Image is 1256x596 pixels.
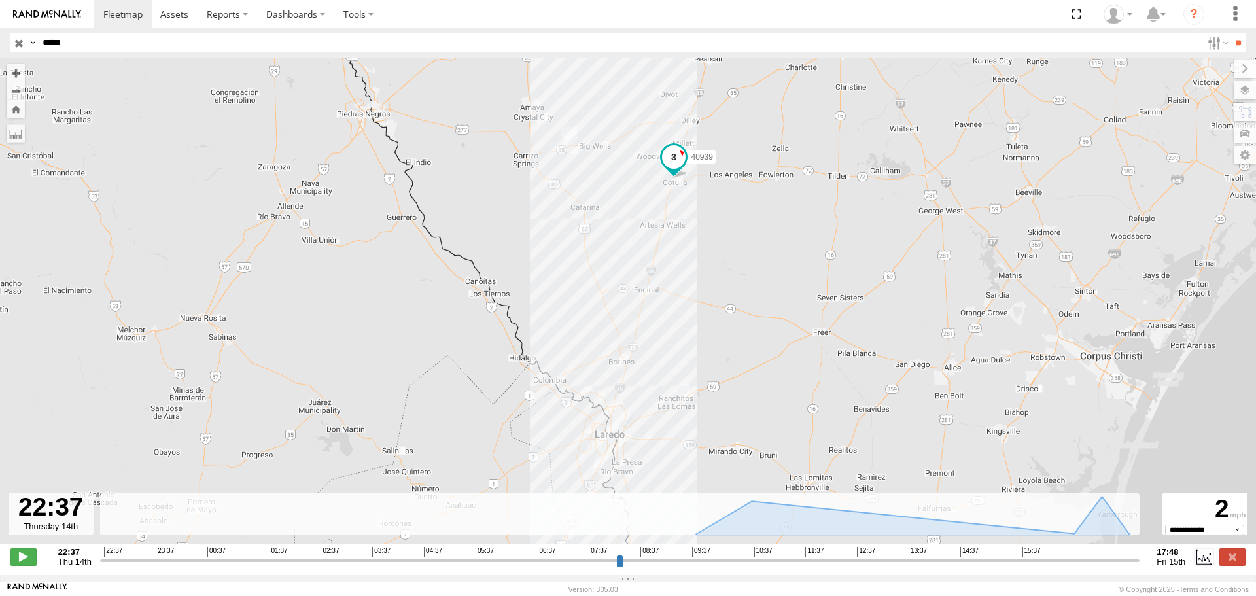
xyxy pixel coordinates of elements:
span: 23:37 [156,547,174,557]
button: Zoom in [7,64,25,82]
label: Search Query [27,33,38,52]
label: Measure [7,124,25,143]
a: Visit our Website [7,583,67,596]
strong: 22:37 [58,547,92,557]
span: 08:37 [640,547,659,557]
label: Map Settings [1234,146,1256,164]
span: 22:37 [104,547,122,557]
span: 07:37 [589,547,607,557]
img: rand-logo.svg [13,10,81,19]
span: 05:37 [476,547,494,557]
div: Version: 305.03 [568,586,618,593]
div: 2 [1164,495,1246,525]
button: Zoom Home [7,100,25,118]
button: Zoom out [7,82,25,100]
span: 01:37 [270,547,288,557]
span: 04:37 [424,547,442,557]
span: 13:37 [909,547,927,557]
span: 03:37 [372,547,391,557]
span: 06:37 [538,547,556,557]
span: 14:37 [960,547,979,557]
i: ? [1183,4,1204,25]
label: Search Filter Options [1202,33,1230,52]
label: Close [1219,548,1246,565]
div: © Copyright 2025 - [1119,586,1249,593]
span: 40939 [691,152,712,162]
span: Thu 14th Aug 2025 [58,557,92,567]
span: 09:37 [692,547,710,557]
div: Caseta Laredo TX [1099,5,1137,24]
span: 12:37 [857,547,875,557]
span: 00:37 [207,547,226,557]
span: 11:37 [805,547,824,557]
span: 15:37 [1022,547,1041,557]
span: 02:37 [321,547,339,557]
span: 10:37 [754,547,773,557]
strong: 17:48 [1157,547,1185,557]
span: Fri 15th Aug 2025 [1157,557,1185,567]
label: Play/Stop [10,548,37,565]
a: Terms and Conditions [1179,586,1249,593]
